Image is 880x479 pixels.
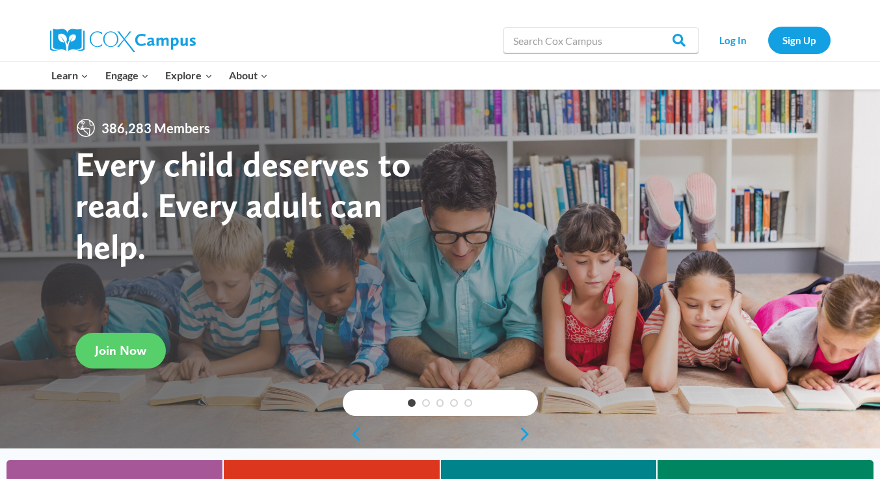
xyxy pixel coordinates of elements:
input: Search Cox Campus [503,27,699,53]
span: Join Now [95,343,146,358]
span: About [229,67,268,84]
span: Engage [105,67,149,84]
div: content slider buttons [343,421,538,447]
span: Explore [165,67,212,84]
a: Join Now [75,333,166,369]
span: Learn [51,67,88,84]
nav: Primary Navigation [44,62,276,89]
nav: Secondary Navigation [705,27,831,53]
a: 3 [436,399,444,407]
a: 5 [464,399,472,407]
a: previous [343,426,362,442]
a: Sign Up [768,27,831,53]
a: next [518,426,538,442]
span: 386,283 Members [96,118,215,138]
a: 4 [450,399,458,407]
a: 1 [408,399,416,407]
img: Cox Campus [50,29,196,52]
a: Log In [705,27,762,53]
strong: Every child deserves to read. Every adult can help. [75,143,411,267]
a: 2 [422,399,430,407]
